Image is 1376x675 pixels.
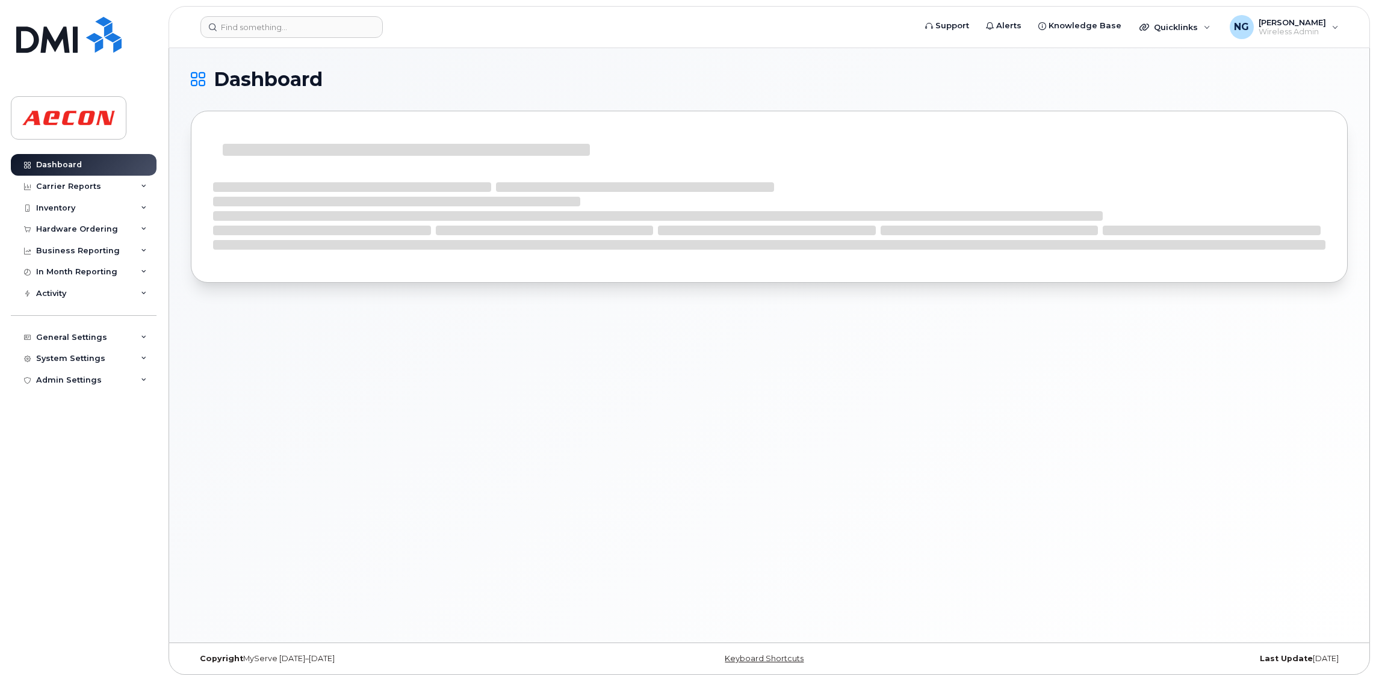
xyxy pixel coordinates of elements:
[962,654,1348,664] div: [DATE]
[1260,654,1313,663] strong: Last Update
[725,654,804,663] a: Keyboard Shortcuts
[214,70,323,88] span: Dashboard
[200,654,243,663] strong: Copyright
[191,654,577,664] div: MyServe [DATE]–[DATE]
